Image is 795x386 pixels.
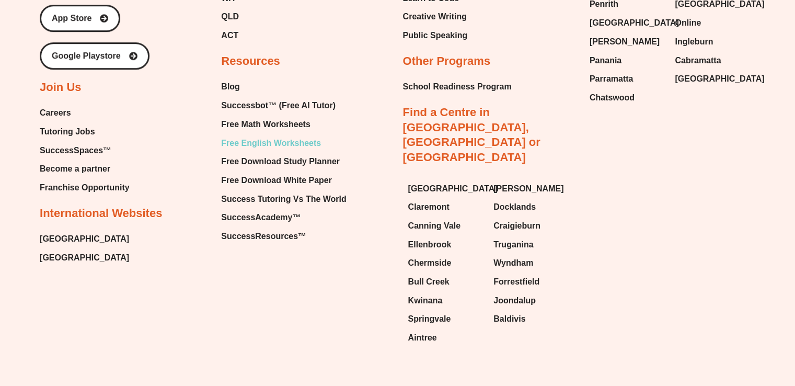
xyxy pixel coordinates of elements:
span: Canning Vale [408,218,460,234]
a: Find a Centre in [GEOGRAPHIC_DATA], [GEOGRAPHIC_DATA] or [GEOGRAPHIC_DATA] [403,106,540,164]
span: App Store [52,14,91,22]
a: Chermside [408,255,483,271]
a: Free Download White Paper [221,173,346,188]
a: School Readiness Program [403,79,512,95]
a: SuccessAcademy™ [221,210,346,225]
span: Careers [40,105,71,121]
a: SuccessResources™ [221,229,346,244]
a: Free English Worksheets [221,135,346,151]
a: Franchise Opportunity [40,180,130,196]
h2: International Websites [40,206,162,221]
span: Aintree [408,330,437,346]
a: [GEOGRAPHIC_DATA] [675,71,750,87]
span: Become a partner [40,161,110,177]
span: Blog [221,79,240,95]
span: Claremont [408,199,450,215]
span: Docklands [493,199,536,215]
span: Ellenbrook [408,237,452,253]
span: Ingleburn [675,34,713,50]
span: SuccessAcademy™ [221,210,301,225]
a: [GEOGRAPHIC_DATA] [40,231,129,247]
a: Aintree [408,330,483,346]
a: Forrestfield [493,274,569,290]
h2: Join Us [40,80,81,95]
span: Craigieburn [493,218,540,234]
a: ACT [221,28,310,43]
a: Tutoring Jobs [40,124,130,140]
a: Online [675,15,750,31]
span: Springvale [408,311,451,327]
span: Forrestfield [493,274,539,290]
span: Parramatta [590,71,633,87]
a: Craigieburn [493,218,569,234]
a: Ingleburn [675,34,750,50]
a: Free Math Worksheets [221,117,346,132]
span: SuccessSpaces™ [40,143,111,158]
span: Tutoring Jobs [40,124,95,140]
span: Successbot™ (Free AI Tutor) [221,98,336,113]
span: Free English Worksheets [221,135,321,151]
span: [GEOGRAPHIC_DATA] [590,15,679,31]
a: Truganina [493,237,569,253]
span: Kwinana [408,293,443,309]
a: Blog [221,79,346,95]
a: Success Tutoring Vs The World [221,191,346,207]
a: [GEOGRAPHIC_DATA] [40,250,129,266]
span: Chatswood [590,90,635,106]
a: Free Download Study Planner [221,154,346,169]
a: Docklands [493,199,569,215]
a: Wyndham [493,255,569,271]
a: [GEOGRAPHIC_DATA] [408,181,483,197]
a: Joondalup [493,293,569,309]
a: Careers [40,105,130,121]
a: Public Speaking [403,28,468,43]
a: App Store [40,5,120,32]
span: Chermside [408,255,452,271]
span: Panania [590,53,621,69]
span: Baldivis [493,311,525,327]
span: Wyndham [493,255,533,271]
span: SuccessResources™ [221,229,306,244]
div: Chat Widget [621,268,795,386]
span: [PERSON_NAME] [590,34,660,50]
a: Chatswood [590,90,665,106]
h2: Other Programs [403,54,491,69]
span: QLD [221,9,239,25]
a: Parramatta [590,71,665,87]
span: Cabramatta [675,53,721,69]
a: [PERSON_NAME] [493,181,569,197]
span: ACT [221,28,238,43]
a: Cabramatta [675,53,750,69]
a: Become a partner [40,161,130,177]
span: [GEOGRAPHIC_DATA] [675,71,764,87]
a: Bull Creek [408,274,483,290]
span: Joondalup [493,293,536,309]
a: Ellenbrook [408,237,483,253]
a: Kwinana [408,293,483,309]
a: SuccessSpaces™ [40,143,130,158]
span: Free Math Worksheets [221,117,310,132]
a: Baldivis [493,311,569,327]
a: [GEOGRAPHIC_DATA] [590,15,665,31]
a: Panania [590,53,665,69]
span: Free Download White Paper [221,173,332,188]
span: Google Playstore [52,52,121,60]
a: Successbot™ (Free AI Tutor) [221,98,346,113]
a: [PERSON_NAME] [590,34,665,50]
span: Creative Writing [403,9,467,25]
a: Creative Writing [403,9,468,25]
span: Online [675,15,701,31]
span: Truganina [493,237,533,253]
a: QLD [221,9,310,25]
a: Claremont [408,199,483,215]
span: [PERSON_NAME] [493,181,563,197]
h2: Resources [221,54,280,69]
span: Bull Creek [408,274,450,290]
a: Canning Vale [408,218,483,234]
a: Springvale [408,311,483,327]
